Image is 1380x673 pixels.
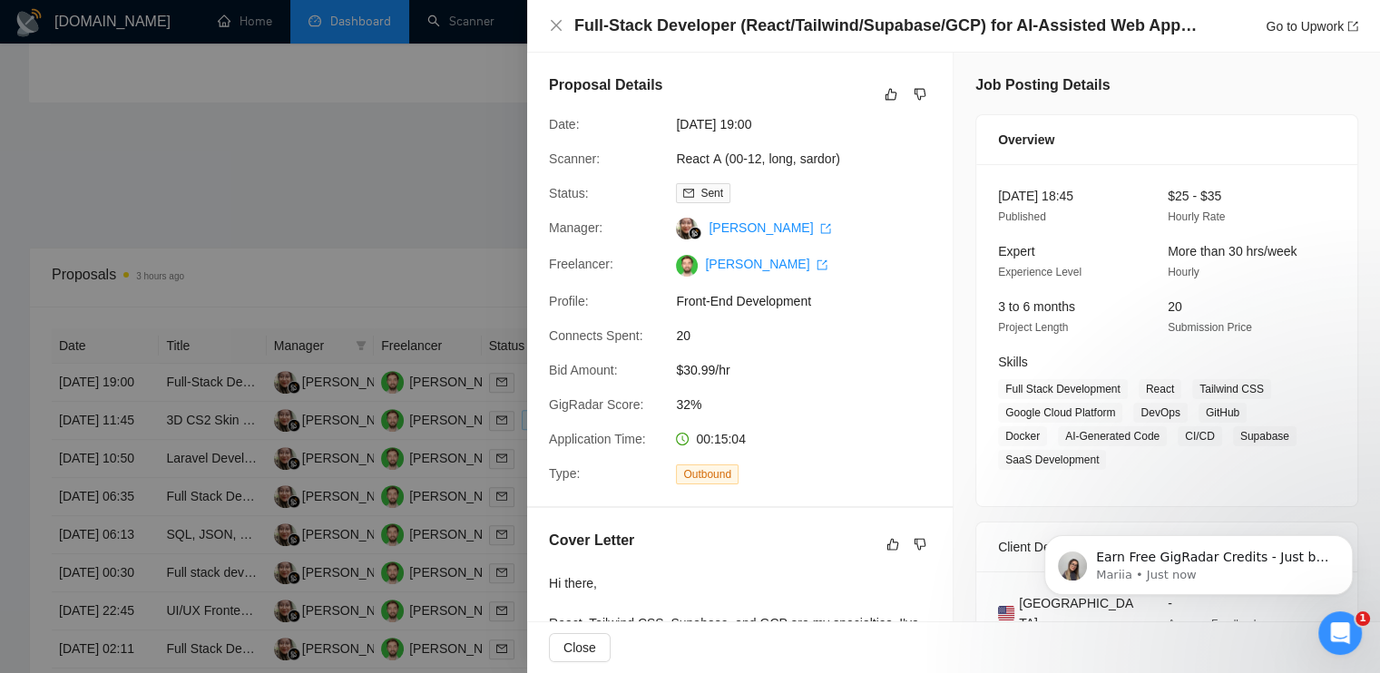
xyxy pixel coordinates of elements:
[1139,379,1181,399] span: React
[549,257,613,271] span: Freelancer:
[549,18,563,34] button: Close
[574,15,1200,37] h4: Full-Stack Developer (React/Tailwind/Supabase/GCP) for AI-Assisted Web Application Buildout
[1168,210,1225,223] span: Hourly Rate
[549,294,589,308] span: Profile:
[705,257,827,271] a: [PERSON_NAME] export
[676,114,948,134] span: [DATE] 19:00
[998,522,1336,571] div: Client Details
[909,83,931,105] button: dislike
[880,83,902,105] button: like
[549,186,589,200] span: Status:
[676,360,948,380] span: $30.99/hr
[998,603,1014,623] img: 🇺🇸
[1168,189,1221,203] span: $25 - $35
[549,328,643,343] span: Connects Spent:
[549,74,662,96] h5: Proposal Details
[998,210,1046,223] span: Published
[817,259,827,270] span: export
[914,537,926,551] span: dislike
[998,189,1073,203] span: [DATE] 18:45
[998,379,1128,399] span: Full Stack Development
[689,227,701,239] img: gigradar-bm.png
[998,403,1122,423] span: Google Cloud Platform
[998,450,1106,470] span: SaaS Development
[676,464,739,484] span: Outbound
[696,432,746,446] span: 00:15:04
[1178,426,1222,446] span: CI/CD
[886,537,899,551] span: like
[676,326,948,346] span: 20
[1266,19,1358,34] a: Go to Upworkexport
[709,220,831,235] a: [PERSON_NAME] export
[549,117,579,132] span: Date:
[1233,426,1297,446] span: Supabase
[676,433,689,445] span: clock-circle
[998,426,1047,446] span: Docker
[549,397,643,412] span: GigRadar Score:
[1168,266,1199,278] span: Hourly
[998,321,1068,334] span: Project Length
[1058,426,1167,446] span: AI-Generated Code
[914,87,926,102] span: dislike
[998,299,1075,314] span: 3 to 6 months
[549,530,634,551] h5: Cover Letter
[1168,244,1297,258] span: More than 30 hrs/week
[998,130,1054,150] span: Overview
[700,187,723,200] span: Sent
[1318,611,1362,655] iframe: Intercom live chat
[549,363,618,377] span: Bid Amount:
[676,395,948,415] span: 32%
[1017,497,1380,624] iframe: Intercom notifications message
[1347,21,1358,32] span: export
[909,533,931,555] button: dislike
[975,74,1110,96] h5: Job Posting Details
[563,638,596,658] span: Close
[549,220,602,235] span: Manager:
[549,151,600,166] span: Scanner:
[676,255,698,277] img: c1cm-EKyjBNnHeW_9EK084kOQe8HHcvr-nJaDFpiLDpiCB2aGBm0mVSE7MZRzS-ams
[998,244,1034,258] span: Expert
[683,188,694,199] span: mail
[549,18,563,33] span: close
[885,87,897,102] span: like
[676,151,840,166] a: React А (00-12, long, sardor)
[1168,299,1182,314] span: 20
[1199,403,1247,423] span: GitHub
[998,355,1028,369] span: Skills
[549,633,611,662] button: Close
[882,533,904,555] button: like
[549,432,646,446] span: Application Time:
[549,466,580,481] span: Type:
[1192,379,1271,399] span: Tailwind CSS
[998,266,1081,278] span: Experience Level
[676,291,948,311] span: Front-End Development
[1356,611,1370,626] span: 1
[1168,321,1252,334] span: Submission Price
[1133,403,1187,423] span: DevOps
[820,223,831,234] span: export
